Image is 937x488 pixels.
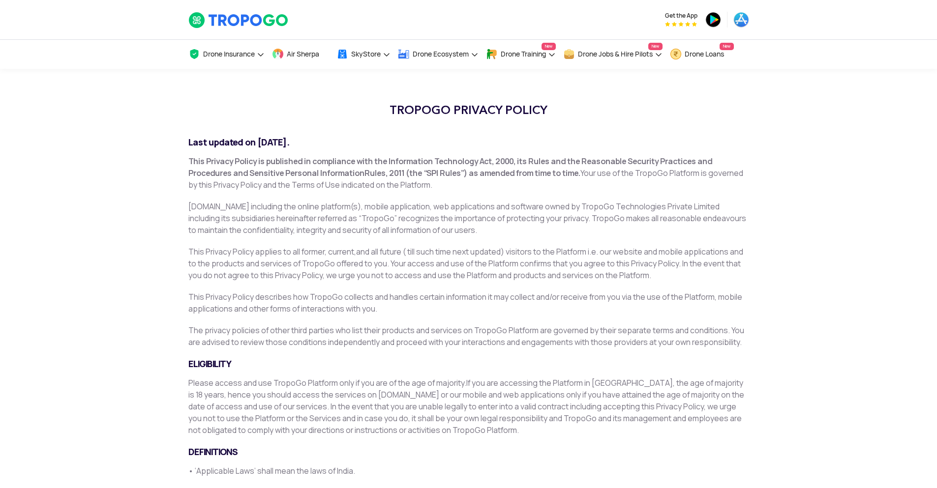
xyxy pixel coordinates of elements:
h2: ELIGIBILITY [188,358,749,370]
p: This Privacy Policy describes how TropoGo collects and handles certain information it may collect... [188,291,749,315]
img: TropoGo Logo [188,12,289,29]
span: Drone Training [501,50,546,58]
span: Drone Loans [685,50,724,58]
p: [DOMAIN_NAME] including the online platform(s), mobile application, web applications and software... [188,201,749,236]
span: New [648,43,663,50]
span: Get the App [665,12,697,20]
p: This Privacy Policy applies to all former, current,and all future ( till such time next updated) ... [188,246,749,282]
a: Drone Insurance [188,40,265,69]
img: ic_playstore.png [705,12,721,28]
a: Drone LoansNew [670,40,734,69]
img: ic_appstore.png [733,12,749,28]
span: New [720,43,734,50]
span: New [542,43,556,50]
span: Drone Jobs & Hire Pilots [578,50,653,58]
span: Drone Ecosystem [413,50,469,58]
p: Your use of the TropoGo Platform is governed by this Privacy Policy and the Terms of Use indicate... [188,156,749,191]
a: Air Sherpa [272,40,329,69]
h1: TROPOGO PRIVACY POLICY [188,98,749,122]
span: Air Sherpa [287,50,319,58]
p: • ‘Applicable Laws’ shall mean the laws of India. [188,465,749,477]
h2: DEFINITIONS [188,446,749,458]
strong: This Privacy Policy is published in compliance with the Information Technology Act, 2000, its Rul... [188,156,712,178]
p: Please access and use TropoGo Platform only if you are of the age of majority.If you are accessin... [188,377,749,436]
span: Drone Insurance [203,50,255,58]
a: Drone Ecosystem [398,40,479,69]
a: Drone TrainingNew [486,40,556,69]
img: App Raking [665,22,697,27]
a: Drone Jobs & Hire PilotsNew [563,40,663,69]
a: SkyStore [336,40,391,69]
span: SkyStore [351,50,381,58]
p: The privacy policies of other third parties who list their products and services on TropoGo Platf... [188,325,749,348]
h2: Last updated on [DATE]. [188,137,749,148]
